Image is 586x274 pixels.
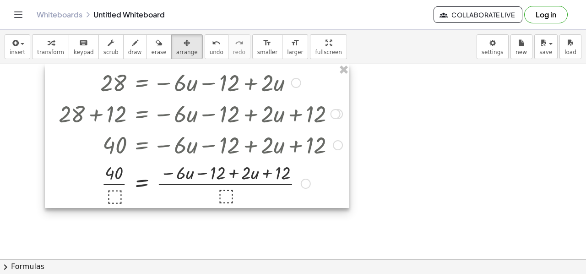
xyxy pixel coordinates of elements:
[123,34,147,59] button: draw
[287,49,303,55] span: larger
[564,49,576,55] span: load
[32,34,69,59] button: transform
[69,34,99,59] button: keyboardkeypad
[477,34,509,59] button: settings
[233,49,245,55] span: redo
[235,38,244,49] i: redo
[128,49,142,55] span: draw
[539,49,552,55] span: save
[103,49,119,55] span: scrub
[37,49,64,55] span: transform
[434,6,522,23] button: Collaborate Live
[171,34,203,59] button: arrange
[210,49,223,55] span: undo
[37,10,82,19] a: Whiteboards
[310,34,347,59] button: fullscreen
[510,34,532,59] button: new
[263,38,271,49] i: format_size
[282,34,308,59] button: format_sizelarger
[252,34,282,59] button: format_sizesmaller
[212,38,221,49] i: undo
[79,38,88,49] i: keyboard
[176,49,198,55] span: arrange
[315,49,342,55] span: fullscreen
[291,38,299,49] i: format_size
[257,49,277,55] span: smaller
[146,34,171,59] button: erase
[5,34,30,59] button: insert
[10,49,25,55] span: insert
[11,7,26,22] button: Toggle navigation
[524,6,568,23] button: Log in
[482,49,504,55] span: settings
[151,49,166,55] span: erase
[98,34,124,59] button: scrub
[441,11,515,19] span: Collaborate Live
[515,49,527,55] span: new
[559,34,581,59] button: load
[534,34,558,59] button: save
[74,49,94,55] span: keypad
[228,34,250,59] button: redoredo
[205,34,228,59] button: undoundo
